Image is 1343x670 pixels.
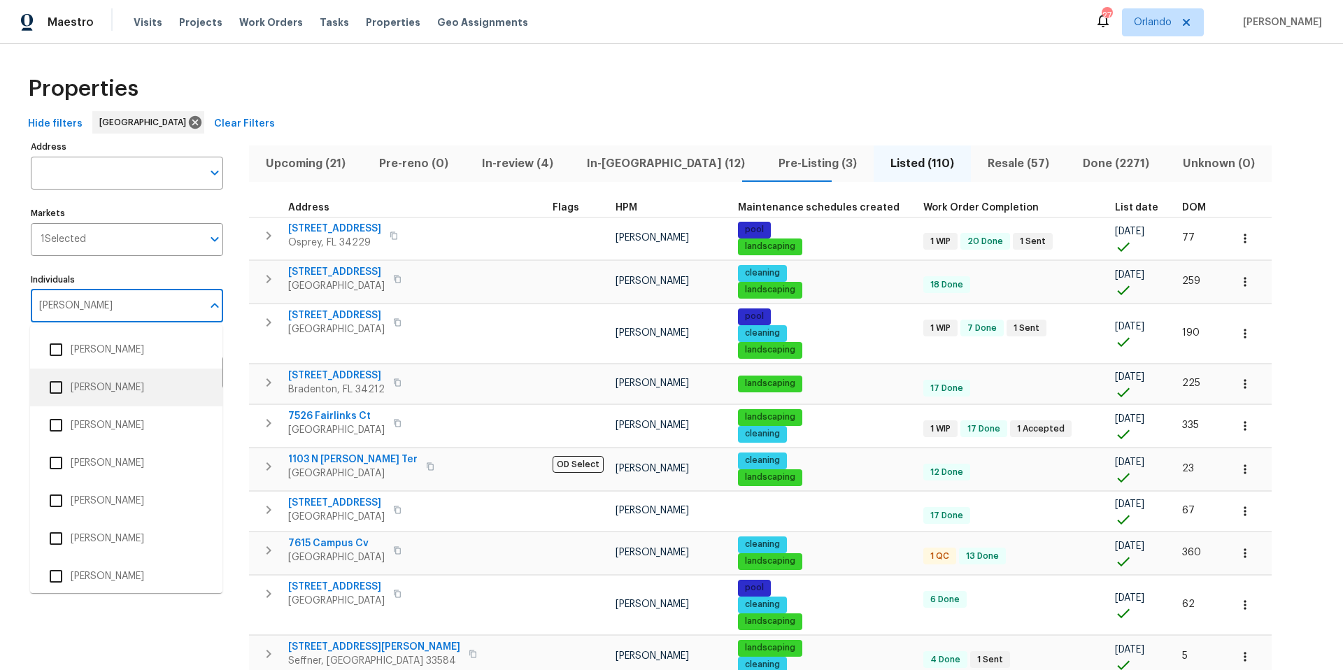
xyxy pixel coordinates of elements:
span: landscaping [739,642,801,654]
span: landscaping [739,284,801,296]
span: Visits [134,15,162,29]
span: [DATE] [1115,372,1144,382]
span: cleaning [739,455,786,466]
li: [PERSON_NAME] [41,562,211,591]
span: cleaning [739,599,786,611]
span: Address [288,203,329,213]
span: [PERSON_NAME] [616,464,689,473]
span: pool [739,224,769,236]
span: [PERSON_NAME] [616,276,689,286]
span: 1 Sent [1008,322,1045,334]
span: Pre-reno (0) [371,154,457,173]
span: 7526 Fairlinks Ct [288,409,385,423]
span: 1 Sent [1014,236,1051,248]
li: [PERSON_NAME] [41,448,211,478]
span: landscaping [739,344,801,356]
span: [PERSON_NAME] [616,328,689,338]
span: 335 [1182,420,1199,430]
span: Done (2271) [1074,154,1158,173]
span: In-[GEOGRAPHIC_DATA] (12) [578,154,753,173]
span: 62 [1182,599,1195,609]
span: Osprey, FL 34229 [288,236,381,250]
span: [PERSON_NAME] [616,233,689,243]
span: [STREET_ADDRESS] [288,580,385,594]
span: 17 Done [962,423,1006,435]
span: cleaning [739,327,786,339]
span: 7615 Campus Cv [288,536,385,550]
span: 190 [1182,328,1200,338]
span: 12 Done [925,466,969,478]
span: Seffner, [GEOGRAPHIC_DATA] 33584 [288,654,460,668]
span: cleaning [739,539,786,550]
button: Clear Filters [208,111,280,137]
span: [GEOGRAPHIC_DATA] [99,115,192,129]
span: [GEOGRAPHIC_DATA] [288,550,385,564]
span: 1103 N [PERSON_NAME] Ter [288,452,418,466]
span: Maestro [48,15,94,29]
span: 77 [1182,233,1195,243]
span: Clear Filters [214,115,275,133]
span: [GEOGRAPHIC_DATA] [288,279,385,293]
span: Resale (57) [979,154,1058,173]
span: [DATE] [1115,645,1144,655]
span: landscaping [739,555,801,567]
span: 225 [1182,378,1200,388]
span: [GEOGRAPHIC_DATA] [288,466,418,480]
span: 1 WIP [925,322,956,334]
span: Bradenton, FL 34212 [288,383,385,397]
button: Open [205,229,225,249]
div: [GEOGRAPHIC_DATA] [92,111,204,134]
span: 67 [1182,506,1195,515]
li: [PERSON_NAME] [41,335,211,364]
span: [PERSON_NAME] [616,506,689,515]
span: 1 WIP [925,423,956,435]
button: Open [205,163,225,183]
span: HPM [616,203,637,213]
span: [DATE] [1115,499,1144,509]
span: [DATE] [1115,541,1144,551]
span: [STREET_ADDRESS] [288,265,385,279]
span: 6 Done [925,594,965,606]
li: [PERSON_NAME] [41,524,211,553]
span: [DATE] [1115,270,1144,280]
span: 1 Accepted [1011,423,1070,435]
span: Work Order Completion [923,203,1039,213]
span: Work Orders [239,15,303,29]
label: Address [31,143,223,151]
span: landscaping [739,378,801,390]
span: landscaping [739,411,801,423]
label: Markets [31,209,223,218]
span: [DATE] [1115,457,1144,467]
li: [PERSON_NAME] [41,373,211,402]
span: [GEOGRAPHIC_DATA] [288,423,385,437]
span: [GEOGRAPHIC_DATA] [288,322,385,336]
div: 27 [1102,8,1111,22]
span: Pre-Listing (3) [770,154,865,173]
span: cleaning [739,267,786,279]
span: [DATE] [1115,414,1144,424]
span: 17 Done [925,510,969,522]
span: landscaping [739,471,801,483]
span: [PERSON_NAME] [616,548,689,557]
span: [DATE] [1115,593,1144,603]
span: 1 QC [925,550,955,562]
label: Individuals [31,276,223,284]
span: 360 [1182,548,1201,557]
button: Hide filters [22,111,88,137]
button: Close [205,296,225,315]
span: pool [739,582,769,594]
li: [PERSON_NAME] [41,486,211,515]
span: Geo Assignments [437,15,528,29]
span: [STREET_ADDRESS][PERSON_NAME] [288,640,460,654]
span: [STREET_ADDRESS] [288,222,381,236]
span: [GEOGRAPHIC_DATA] [288,594,385,608]
span: 17 Done [925,383,969,394]
span: [STREET_ADDRESS] [288,308,385,322]
span: [STREET_ADDRESS] [288,496,385,510]
span: Hide filters [28,115,83,133]
span: [PERSON_NAME] [616,651,689,661]
span: 259 [1182,276,1200,286]
span: [DATE] [1115,322,1144,332]
span: Properties [366,15,420,29]
span: [PERSON_NAME] [616,378,689,388]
